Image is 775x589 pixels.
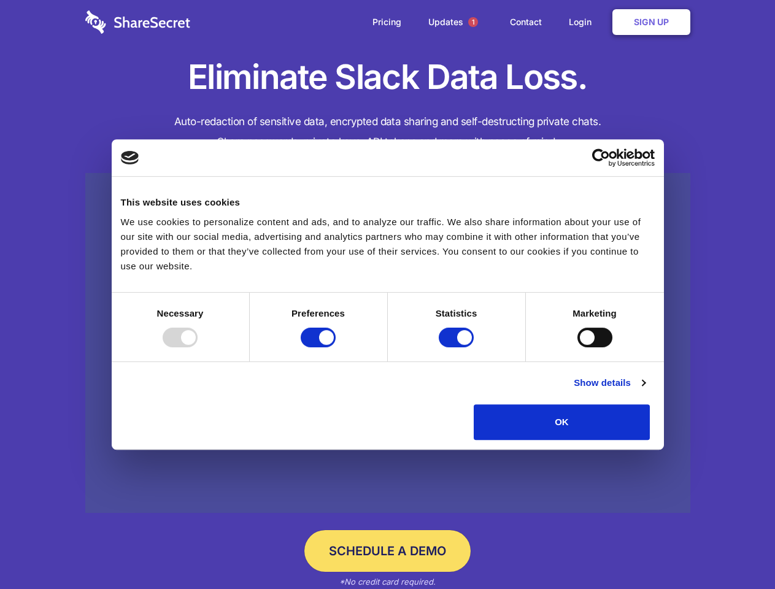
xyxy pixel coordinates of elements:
strong: Statistics [436,308,477,318]
img: logo-wordmark-white-trans-d4663122ce5f474addd5e946df7df03e33cb6a1c49d2221995e7729f52c070b2.svg [85,10,190,34]
em: *No credit card required. [339,577,436,587]
span: 1 [468,17,478,27]
strong: Necessary [157,308,204,318]
a: Pricing [360,3,414,41]
h1: Eliminate Slack Data Loss. [85,55,690,99]
h4: Auto-redaction of sensitive data, encrypted data sharing and self-destructing private chats. Shar... [85,112,690,152]
strong: Preferences [291,308,345,318]
a: Login [557,3,610,41]
a: Show details [574,375,645,390]
div: This website uses cookies [121,195,655,210]
a: Schedule a Demo [304,530,471,572]
a: Wistia video thumbnail [85,173,690,514]
a: Contact [498,3,554,41]
img: logo [121,151,139,164]
strong: Marketing [573,308,617,318]
div: We use cookies to personalize content and ads, and to analyze our traffic. We also share informat... [121,215,655,274]
a: Usercentrics Cookiebot - opens in a new window [547,148,655,167]
button: OK [474,404,650,440]
a: Sign Up [612,9,690,35]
